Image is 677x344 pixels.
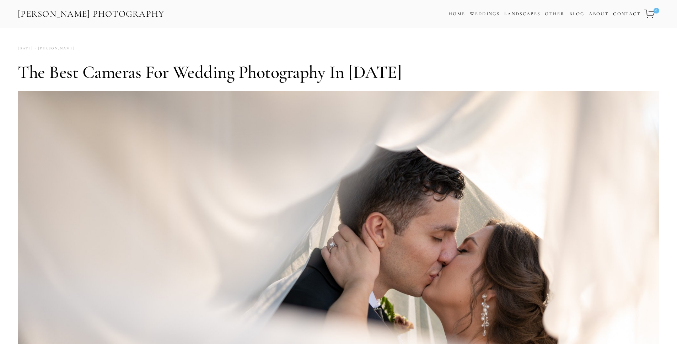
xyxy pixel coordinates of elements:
a: Blog [569,9,584,19]
a: [PERSON_NAME] [33,44,75,53]
a: Weddings [470,11,500,17]
span: 0 [654,8,659,14]
a: About [589,9,608,19]
a: 0 items in cart [643,5,660,22]
a: Other [545,11,565,17]
a: Home [448,9,465,19]
h1: The Best Cameras for Wedding Photography in [DATE] [18,61,659,83]
a: Landscapes [504,11,540,17]
a: Contact [613,9,640,19]
time: [DATE] [18,44,33,53]
a: [PERSON_NAME] Photography [17,6,165,22]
